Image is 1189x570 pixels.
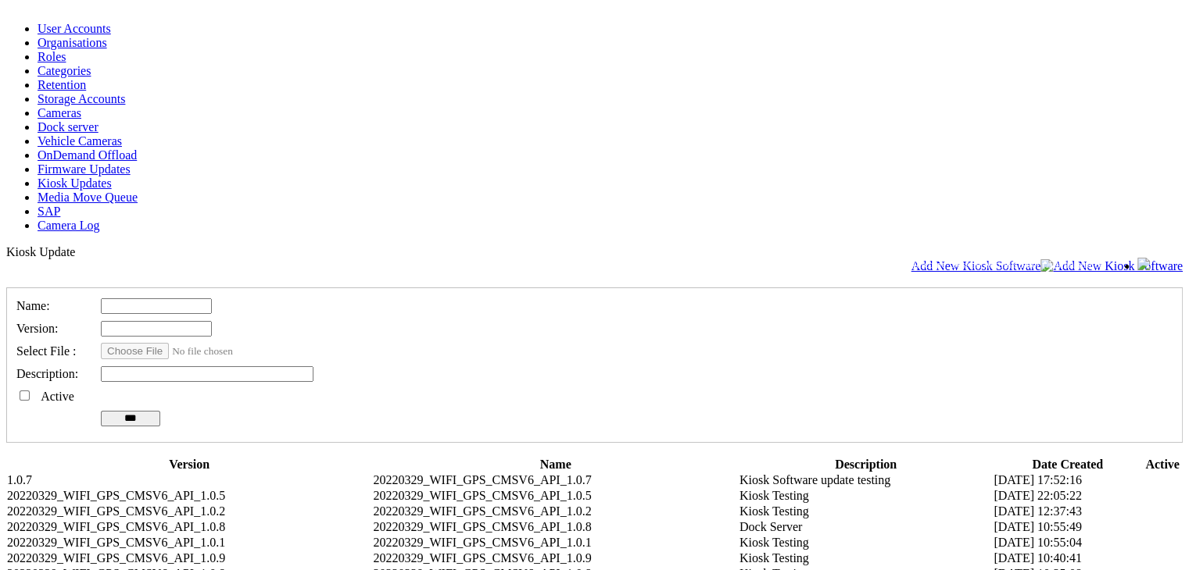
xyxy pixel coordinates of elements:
[16,299,50,312] span: Name:
[38,50,66,63] a: Roles
[739,504,993,519] td: Kiosk Testing
[739,472,993,488] td: Kiosk Software update testing
[739,519,993,535] td: Dock Server
[6,550,372,566] td: 20220329_WIFI_GPS_CMSV6_API_1.0.9
[993,504,1142,519] td: [DATE] 12:37:43
[739,488,993,504] td: Kiosk Testing
[993,519,1142,535] td: [DATE] 10:55:49
[372,488,738,504] td: 20220329_WIFI_GPS_CMSV6_API_1.0.5
[38,148,137,162] a: OnDemand Offload
[6,245,75,258] span: Kiosk Update
[372,535,738,550] td: 20220329_WIFI_GPS_CMSV6_API_1.0.1
[739,550,993,566] td: Kiosk Testing
[1137,258,1150,270] img: bell24.png
[908,258,1106,270] span: Welcome, System Administrator (Administrator)
[38,36,107,49] a: Organisations
[993,457,1142,472] th: Date Created
[993,472,1142,488] td: [DATE] 17:52:16
[38,78,86,91] a: Retention
[6,488,372,504] td: 20220329_WIFI_GPS_CMSV6_API_1.0.5
[38,92,125,105] a: Storage Accounts
[372,457,738,472] th: Name
[38,219,100,232] a: Camera Log
[41,390,74,403] span: Active
[38,22,111,35] a: User Accounts
[372,550,738,566] td: 20220329_WIFI_GPS_CMSV6_API_1.0.9
[16,344,76,358] span: Select File :
[38,64,91,77] a: Categories
[6,472,372,488] td: 1.0.7
[372,504,738,519] td: 20220329_WIFI_GPS_CMSV6_API_1.0.2
[739,457,993,472] th: Description
[993,488,1142,504] td: [DATE] 22:05:22
[6,504,372,519] td: 20220329_WIFI_GPS_CMSV6_API_1.0.2
[6,457,372,472] th: Version
[993,535,1142,550] td: [DATE] 10:55:04
[38,176,112,190] a: Kiosk Updates
[38,134,122,148] a: Vehicle Cameras
[993,550,1142,566] td: [DATE] 10:40:41
[38,191,138,204] a: Media Move Queue
[372,519,738,535] td: 20220329_WIFI_GPS_CMSV6_API_1.0.8
[38,162,131,176] a: Firmware Updates
[6,535,372,550] td: 20220329_WIFI_GPS_CMSV6_API_1.0.1
[38,106,81,119] a: Cameras
[38,120,98,134] a: Dock server
[739,535,993,550] td: Kiosk Testing
[372,472,738,488] td: 20220329_WIFI_GPS_CMSV6_API_1.0.7
[16,322,58,335] span: Version:
[1142,457,1183,472] th: Active
[38,205,60,218] a: SAP
[6,519,372,535] td: 20220329_WIFI_GPS_CMSV6_API_1.0.8
[16,367,78,380] span: Description:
